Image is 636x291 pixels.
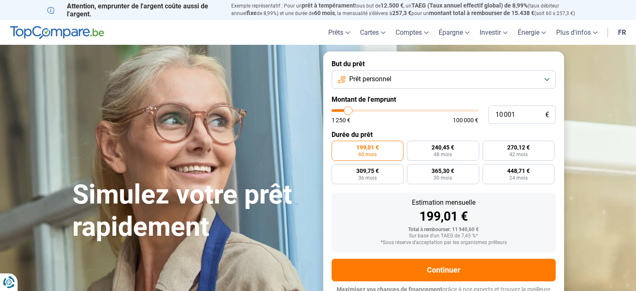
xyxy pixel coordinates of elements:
[356,144,379,150] span: 199,01 €
[429,10,534,16] span: montant total à rembourser de 15.438 €
[338,240,549,246] div: *Sous réserve d'acceptation par les organismes prêteurs
[507,168,530,174] span: 448,71 €
[356,168,379,174] span: 309,75 €
[513,20,551,45] a: Énergie
[475,20,513,45] a: Investir
[349,75,391,84] span: Prêt personnel
[338,233,549,239] div: Sur base d'un TAEG de 7,45 %*
[432,144,454,150] span: 240,45 €
[231,2,589,17] p: Exemple représentatif : Pour un tous but de , un (taux débiteur annuel de 8,99%) et une durée de ...
[314,10,335,16] span: 60 mois
[332,117,350,123] span: 1 250 €
[323,20,355,45] a: Prêts
[332,70,556,89] button: Prêt personnel
[381,2,404,9] span: 12.500 €
[332,95,556,103] label: Montant de l'emprunt
[434,175,452,180] span: 30 mois
[434,152,452,157] span: 48 mois
[355,20,391,45] a: Cartes
[453,117,478,123] span: 100 000 €
[332,259,556,281] button: Continuer
[432,168,454,174] span: 365,30 €
[411,2,528,9] span: TAEG (Taux annuel effectif global) de 8,99%
[338,199,549,206] div: Estimation mensuelle
[10,26,104,39] img: TopCompare
[302,2,355,9] span: prêt à tempérament
[545,111,549,118] span: €
[72,179,313,243] h1: Simulez votre prêt rapidement
[47,2,221,18] p: Attention, emprunter de l'argent coûte aussi de l'argent.
[509,152,528,157] span: 42 mois
[434,20,475,45] a: Épargne
[338,210,549,223] div: 199,01 €
[332,131,556,139] label: Durée du prêt
[338,227,549,233] div: Total à rembourser: 11 940,60 €
[247,10,257,16] span: fixe
[509,175,528,180] span: 24 mois
[391,20,434,45] a: Comptes
[332,60,556,68] label: But du prêt
[613,20,631,45] a: fr
[358,175,377,180] span: 36 mois
[358,152,377,157] span: 60 mois
[507,144,530,150] span: 270,12 €
[551,20,603,45] a: Plus d'infos
[392,10,411,16] span: 257,3 €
